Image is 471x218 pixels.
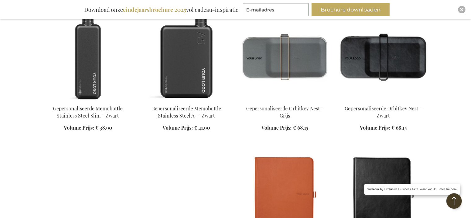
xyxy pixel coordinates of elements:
span: Volume Prijs: [261,124,292,131]
b: eindejaarsbrochure 2025 [123,6,186,13]
span: € 68,15 [391,124,407,131]
span: € 41,90 [194,124,210,131]
img: Close [460,8,464,11]
a: Volume Prijs: € 38,90 [64,124,112,131]
a: Volume Prijs: € 68,15 [261,124,308,131]
a: Gepersonaliseerde Memobottle Stainless Steel A5 - Zwart [142,97,231,103]
a: Personalised Orbitkey Nest - Grey [241,97,329,103]
a: Gepersonaliseerde Orbitkey Nest - Grijs [246,105,324,119]
span: Volume Prijs: [163,124,193,131]
a: Gepersonaliseerde Orbitkey Nest - Zwart [345,105,422,119]
img: Personalised Orbitkey Nest - Black [339,13,428,100]
span: € 68,15 [293,124,308,131]
div: Download onze vol cadeau-inspiratie [81,3,241,16]
a: Volume Prijs: € 68,15 [360,124,407,131]
a: Personalised Orbitkey Nest - Black [339,97,428,103]
button: Brochure downloaden [312,3,390,16]
input: E-mailadres [243,3,308,16]
a: Gepersonaliseerde Memobottle Stainless Steel Slim - Zwart [53,105,123,119]
a: Gepersonaliseerde Memobottle Stainless Steel A5 - Zwart [151,105,221,119]
form: marketing offers and promotions [243,3,310,18]
a: Volume Prijs: € 41,90 [163,124,210,131]
span: € 38,90 [95,124,112,131]
span: Volume Prijs: [360,124,390,131]
img: Personalised Orbitkey Nest - Grey [241,13,329,100]
img: Gepersonaliseerde Memobottle Stainless Steel Slim - Zwart [44,13,132,100]
a: Gepersonaliseerde Memobottle Stainless Steel Slim - Zwart [44,97,132,103]
img: Gepersonaliseerde Memobottle Stainless Steel A5 - Zwart [142,13,231,100]
div: Close [458,6,465,13]
span: Volume Prijs: [64,124,94,131]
